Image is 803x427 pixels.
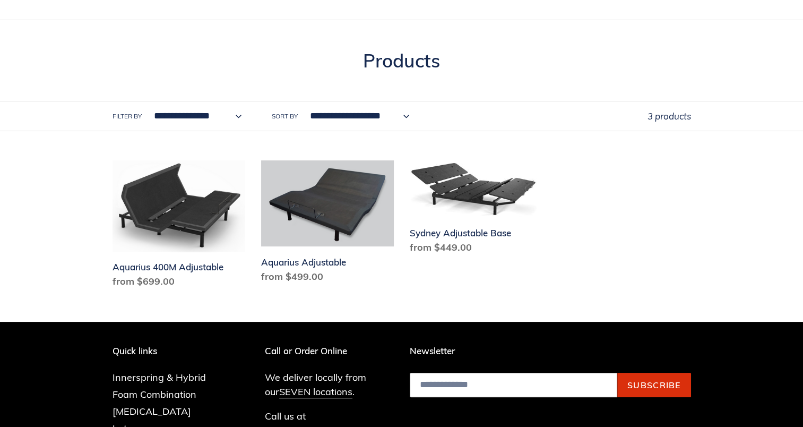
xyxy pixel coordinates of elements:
[363,49,440,72] span: Products
[410,373,617,397] input: Email address
[627,380,681,390] span: Subscribe
[113,405,191,417] a: [MEDICAL_DATA]
[113,160,245,293] a: Aquarius 400M Adjustable
[113,346,222,356] p: Quick links
[272,112,298,121] label: Sort by
[617,373,691,397] button: Subscribe
[113,371,206,383] a: Innerspring & Hybrid
[113,388,196,400] a: Foam Combination
[113,112,142,121] label: Filter by
[265,346,394,356] p: Call or Order Online
[261,160,394,287] a: Aquarius Adjustable
[647,110,691,122] span: 3 products
[410,160,542,259] a: Sydney Adjustable Base
[279,386,352,398] a: SEVEN locations
[410,346,691,356] p: Newsletter
[265,370,394,399] p: We deliver locally from our .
